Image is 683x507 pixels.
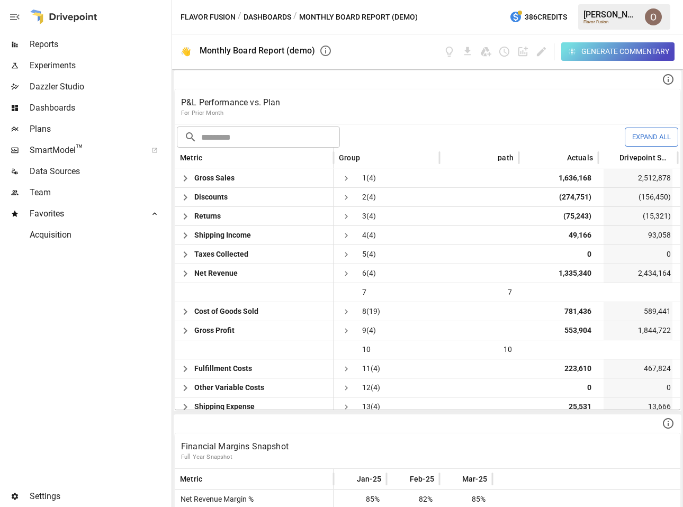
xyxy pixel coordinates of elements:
[293,11,297,24] div: /
[181,96,674,109] p: P&L Performance vs. Plan
[362,245,376,264] span: 5 (4)
[194,193,228,201] span: Discounts
[203,472,218,486] button: Sort
[176,495,254,503] span: Net Revenue Margin %
[410,474,434,484] span: Feb-25
[339,266,354,281] button: see children
[30,207,140,220] span: Favorites
[339,190,354,205] button: see children
[498,155,514,161] span: path
[194,364,252,373] span: Fulfillment Costs
[604,169,672,187] span: 2,512,878
[362,283,366,302] span: 7
[583,10,639,20] div: [PERSON_NAME]
[194,326,235,334] span: Gross Profit
[30,144,140,157] span: SmartModel
[645,8,662,25] img: Oleksii Flok
[30,80,169,93] span: Dazzler Studio
[339,209,354,224] button: see children
[604,359,672,378] span: 467,824
[362,226,376,245] span: 4 (4)
[525,11,567,24] span: 386 Credits
[194,250,248,258] span: Taxes Collected
[194,174,235,182] span: Gross Sales
[339,323,354,338] button: see children
[180,155,202,161] span: Metric
[625,128,678,146] button: Expand All
[339,304,354,319] button: see children
[339,400,354,414] button: see children
[181,440,674,453] p: Financial Margins Snapshot
[482,150,497,165] button: Sort
[362,321,376,340] span: 9 (4)
[604,245,672,264] span: 0
[203,150,218,165] button: Sort
[558,188,593,206] span: (274,751)
[604,188,672,206] span: (156,450)
[339,171,354,186] button: see children
[339,153,360,162] div: Group
[30,59,169,72] span: Experiments
[567,155,593,161] span: Actuals
[581,45,669,58] div: Generate Commentary
[194,383,264,392] span: Other Variable Costs
[604,302,672,321] span: 589,441
[443,46,455,58] button: View documentation
[362,340,371,359] span: 10
[604,226,672,245] span: 93,058
[200,46,315,56] div: Monthly Board Report (demo)
[394,472,409,486] button: Sort
[339,381,354,395] button: see children
[557,264,593,283] span: 1,335,340
[244,11,291,24] button: Dashboards
[339,361,354,376] button: see children
[194,212,221,220] span: Returns
[30,38,169,51] span: Reports
[30,229,169,241] span: Acquisition
[586,378,593,397] span: 0
[499,345,512,354] span: 10
[181,47,191,57] div: 👋
[498,46,510,58] button: Schedule dashboard
[562,207,593,225] span: (75,243)
[362,397,380,416] span: 13 (4)
[505,7,571,27] button: 386Credits
[194,269,238,277] span: Net Revenue
[604,207,672,225] span: (15,321)
[362,359,380,378] span: 11 (4)
[362,188,376,206] span: 2 (4)
[181,11,236,24] button: Flavor Fusion
[194,402,255,411] span: Shipping Expense
[30,490,169,503] span: Settings
[357,474,381,484] span: Jan-25
[604,378,672,397] span: 0
[535,46,547,58] button: Edit dashboard
[362,264,376,283] span: 6 (4)
[517,46,529,58] button: Add widget
[504,288,512,296] span: 7
[238,11,241,24] div: /
[561,42,675,61] button: Generate Commentary
[480,46,492,58] button: Save as Google Doc
[563,359,593,378] span: 223,610
[604,150,618,165] button: Sort
[586,245,593,264] span: 0
[30,102,169,114] span: Dashboards
[557,169,593,187] span: 1,636,168
[362,207,376,225] span: 3 (4)
[181,453,674,461] p: Full Year Snapshot
[619,155,672,161] span: Drivepoint SmartModel™ v5.0.2 - Flavor Fusion 5.02pm
[341,472,356,486] button: Sort
[563,302,593,321] span: 781,436
[604,321,672,340] span: 1,844,722
[194,231,251,239] span: Shipping Income
[462,46,474,58] button: Download dashboard
[362,378,380,397] span: 12 (4)
[30,123,169,135] span: Plans
[181,109,674,117] p: For Prior Month
[362,302,380,321] span: 8 (19)
[551,150,566,165] button: Sort
[30,165,169,178] span: Data Sources
[339,228,354,243] button: see children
